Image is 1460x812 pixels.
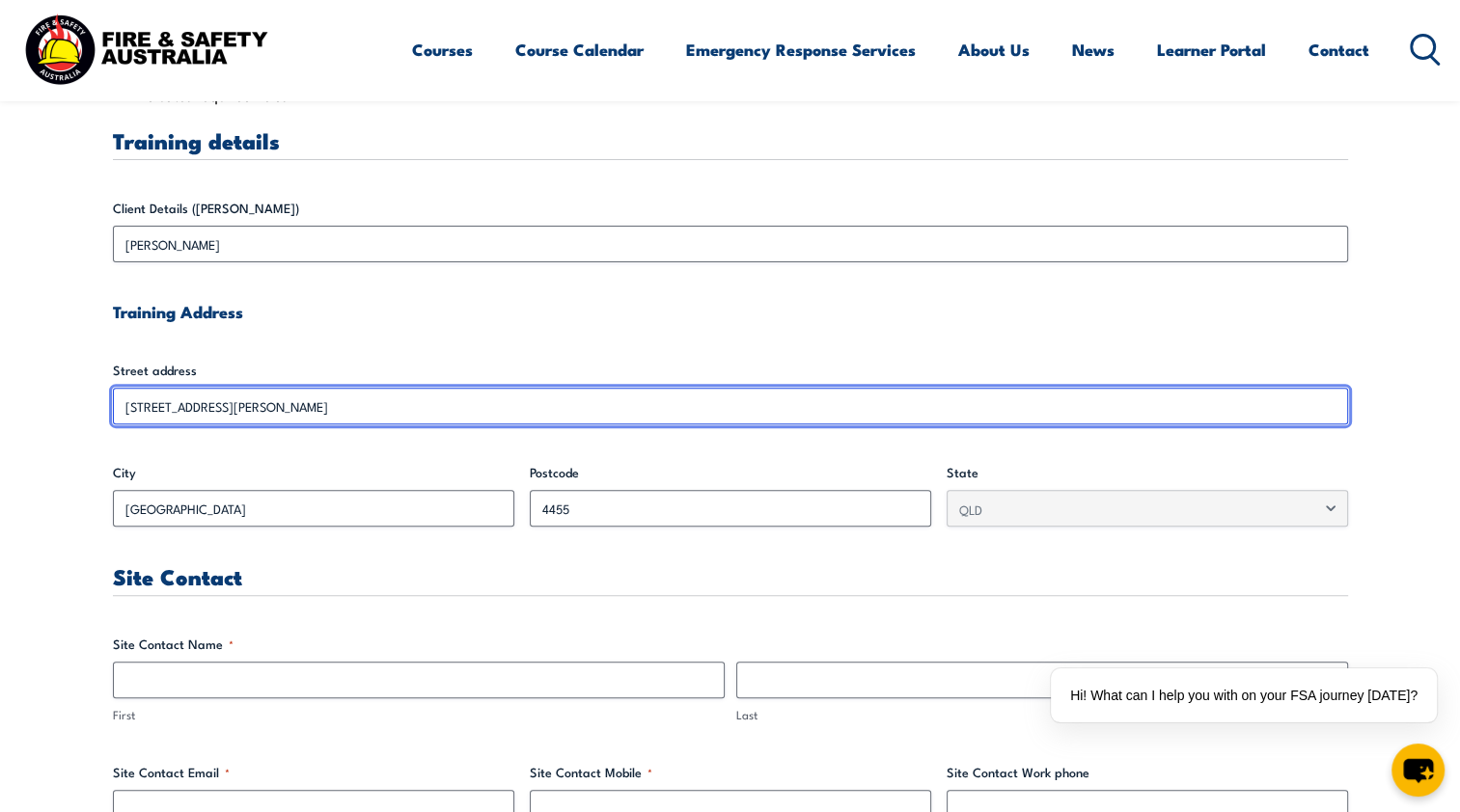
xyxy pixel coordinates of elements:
[113,361,1348,380] label: Street address
[686,24,916,75] a: Emergency Response Services
[113,129,1348,151] h3: Training details
[515,24,644,75] a: Course Calendar
[113,763,514,782] label: Site Contact Email
[1051,668,1437,722] div: Hi! What can I help you with on your FSA journey [DATE]?
[530,763,931,782] label: Site Contact Mobile
[1391,744,1445,797] button: chat-button
[113,635,234,654] legend: Site Contact Name
[113,706,725,724] label: First
[736,706,1348,724] label: Last
[1157,24,1266,75] a: Learner Portal
[958,24,1030,75] a: About Us
[412,24,473,75] a: Courses
[1072,24,1115,75] a: News
[947,763,1348,782] label: Site Contact Work phone
[113,565,1348,587] h3: Site Contact
[113,301,1348,322] h4: Training Address
[1308,24,1369,75] a: Contact
[530,463,931,482] label: Postcode
[113,199,1348,218] label: Client Details ([PERSON_NAME])
[947,463,1348,482] label: State
[113,463,514,482] label: City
